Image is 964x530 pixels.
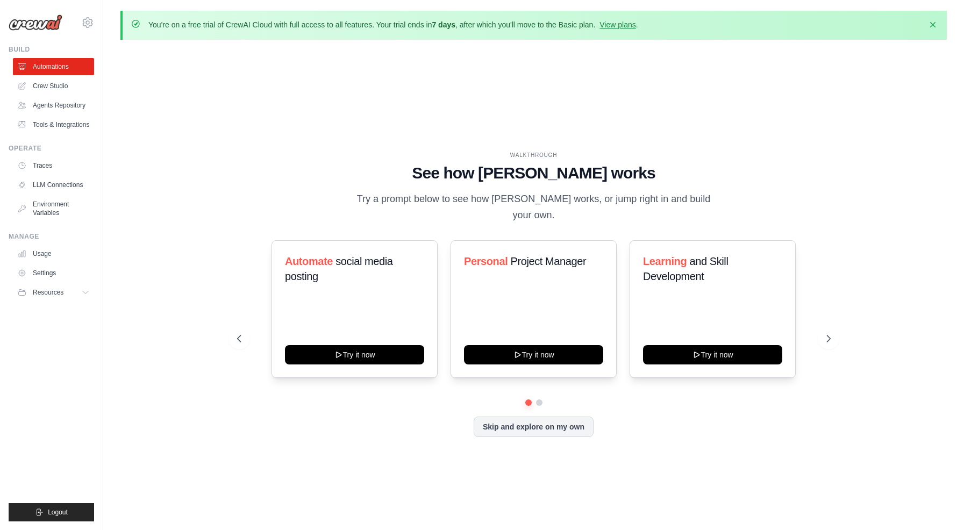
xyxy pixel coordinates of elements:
[13,284,94,301] button: Resources
[237,163,831,183] h1: See how [PERSON_NAME] works
[643,255,728,282] span: and Skill Development
[237,151,831,159] div: WALKTHROUGH
[9,15,62,31] img: Logo
[474,417,594,437] button: Skip and explore on my own
[643,345,782,364] button: Try it now
[148,19,638,30] p: You're on a free trial of CrewAI Cloud with full access to all features. Your trial ends in , aft...
[13,196,94,221] a: Environment Variables
[13,264,94,282] a: Settings
[9,232,94,241] div: Manage
[285,255,333,267] span: Automate
[464,345,603,364] button: Try it now
[285,255,393,282] span: social media posting
[464,255,508,267] span: Personal
[643,255,687,267] span: Learning
[432,20,455,29] strong: 7 days
[510,255,586,267] span: Project Manager
[353,191,715,223] p: Try a prompt below to see how [PERSON_NAME] works, or jump right in and build your own.
[599,20,635,29] a: View plans
[9,144,94,153] div: Operate
[48,508,68,517] span: Logout
[285,345,424,364] button: Try it now
[13,116,94,133] a: Tools & Integrations
[13,245,94,262] a: Usage
[9,503,94,521] button: Logout
[13,58,94,75] a: Automations
[13,77,94,95] a: Crew Studio
[13,157,94,174] a: Traces
[33,288,63,297] span: Resources
[13,97,94,114] a: Agents Repository
[13,176,94,194] a: LLM Connections
[9,45,94,54] div: Build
